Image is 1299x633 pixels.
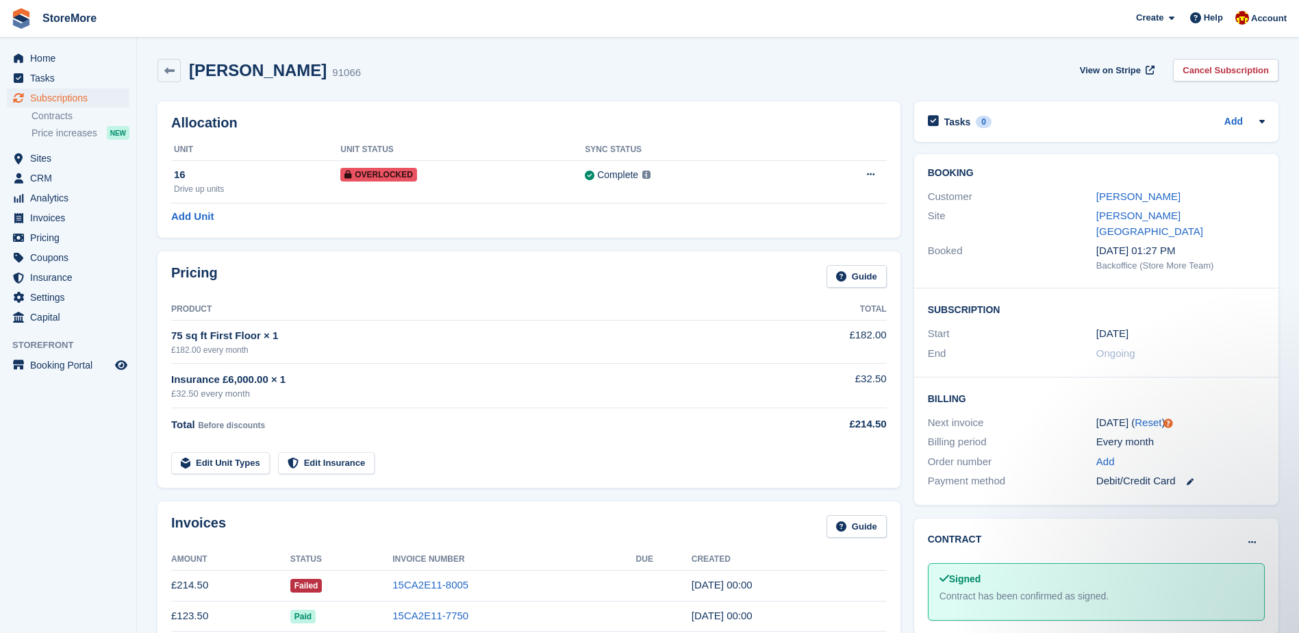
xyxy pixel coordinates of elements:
a: menu [7,228,129,247]
img: icon-info-grey-7440780725fd019a000dd9b08b2336e03edf1995a4989e88bcd33f0948082b44.svg [642,171,651,179]
time: 2025-09-10 23:00:52 UTC [692,579,753,591]
a: [PERSON_NAME][GEOGRAPHIC_DATA] [1096,210,1203,237]
span: Coupons [30,248,112,267]
a: menu [7,268,129,287]
a: menu [7,356,129,375]
a: menu [7,169,129,188]
div: NEW [107,126,129,140]
span: Create [1136,11,1163,25]
span: Capital [30,308,112,327]
h2: Tasks [944,116,971,128]
div: Customer [928,189,1096,205]
img: stora-icon-8386f47178a22dfd0bd8f6a31ec36ba5ce8667c1dd55bd0f319d3a0aa187defe.svg [11,8,31,29]
a: 15CA2E11-8005 [392,579,468,591]
td: £182.00 [776,320,886,363]
a: menu [7,49,129,68]
span: CRM [30,169,112,188]
th: Unit [171,139,340,161]
a: Add [1096,454,1115,470]
span: Help [1204,11,1223,25]
div: Insurance £6,000.00 × 1 [171,372,776,388]
div: £214.50 [776,417,886,432]
a: menu [7,288,129,307]
span: Price increases [31,127,97,140]
span: View on Stripe [1080,64,1141,77]
span: Failed [290,579,323,593]
span: Insurance [30,268,112,287]
a: menu [7,248,129,267]
div: £182.00 every month [171,344,776,356]
div: Start [928,326,1096,342]
h2: Pricing [171,265,218,288]
a: Guide [827,515,887,538]
a: menu [7,88,129,108]
span: Account [1251,12,1287,25]
div: Booked [928,243,1096,272]
a: menu [7,149,129,168]
th: Amount [171,549,290,571]
div: Every month [1096,434,1265,450]
div: Debit/Credit Card [1096,473,1265,489]
div: Complete [597,168,638,182]
span: Before discounts [198,421,265,430]
h2: Invoices [171,515,226,538]
div: Payment method [928,473,1096,489]
span: Settings [30,288,112,307]
th: Unit Status [340,139,585,161]
th: Due [636,549,692,571]
div: Site [928,208,1096,239]
span: Total [171,419,195,430]
div: Contract has been confirmed as signed. [939,589,1253,604]
span: Sites [30,149,112,168]
span: Home [30,49,112,68]
td: £123.50 [171,601,290,632]
div: Backoffice (Store More Team) [1096,259,1265,273]
a: menu [7,308,129,327]
div: Next invoice [928,415,1096,431]
div: £32.50 every month [171,387,776,401]
a: Edit Unit Types [171,452,270,475]
span: Storefront [12,338,136,352]
span: Invoices [30,208,112,227]
a: View on Stripe [1074,59,1157,82]
span: Paid [290,610,316,623]
th: Status [290,549,393,571]
h2: [PERSON_NAME] [189,61,327,79]
time: 2025-07-10 23:00:00 UTC [1096,326,1128,342]
h2: Allocation [171,115,887,131]
th: Invoice Number [392,549,635,571]
h2: Subscription [928,302,1265,316]
div: [DATE] 01:27 PM [1096,243,1265,259]
div: Order number [928,454,1096,470]
div: 91066 [332,65,361,81]
td: £214.50 [171,570,290,601]
th: Total [776,299,886,321]
div: 16 [174,167,340,183]
time: 2025-08-10 23:00:46 UTC [692,610,753,621]
h2: Booking [928,168,1265,179]
span: Overlocked [340,168,417,182]
div: Signed [939,572,1253,586]
span: Analytics [30,188,112,208]
span: Pricing [30,228,112,247]
a: menu [7,69,129,88]
a: Add Unit [171,209,214,225]
div: Billing period [928,434,1096,450]
a: Add [1224,114,1243,130]
span: Booking Portal [30,356,112,375]
a: Cancel Subscription [1173,59,1278,82]
div: 0 [976,116,992,128]
a: Price increases NEW [31,125,129,140]
a: Reset [1135,417,1161,428]
a: StoreMore [37,7,102,29]
a: Guide [827,265,887,288]
a: Preview store [113,357,129,373]
th: Created [692,549,887,571]
a: menu [7,208,129,227]
div: Drive up units [174,183,340,195]
span: Ongoing [1096,347,1135,359]
div: End [928,346,1096,362]
th: Product [171,299,776,321]
h2: Contract [928,532,982,547]
span: Tasks [30,69,112,88]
